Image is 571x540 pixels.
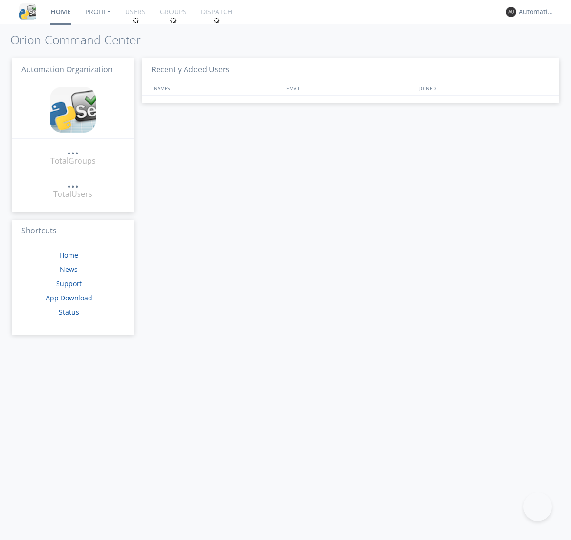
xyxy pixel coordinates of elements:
img: 373638.png [506,7,516,17]
div: NAMES [151,81,282,95]
a: ... [67,145,79,155]
a: ... [67,178,79,189]
h3: Shortcuts [12,220,134,243]
div: Total Users [53,189,92,200]
div: JOINED [417,81,550,95]
img: spin.svg [132,17,139,24]
div: Automation+atlas0026 [519,7,554,17]
a: News [60,265,78,274]
h3: Recently Added Users [142,58,559,82]
img: spin.svg [213,17,220,24]
a: Support [56,279,82,288]
a: Status [59,308,79,317]
div: ... [67,145,79,154]
a: Home [59,251,78,260]
img: cddb5a64eb264b2086981ab96f4c1ba7 [50,87,96,133]
img: spin.svg [170,17,177,24]
div: EMAIL [284,81,417,95]
div: Total Groups [50,155,96,166]
a: App Download [46,293,92,302]
div: ... [67,178,79,187]
iframe: Toggle Customer Support [523,492,552,521]
span: Automation Organization [21,64,113,75]
img: cddb5a64eb264b2086981ab96f4c1ba7 [19,3,36,20]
